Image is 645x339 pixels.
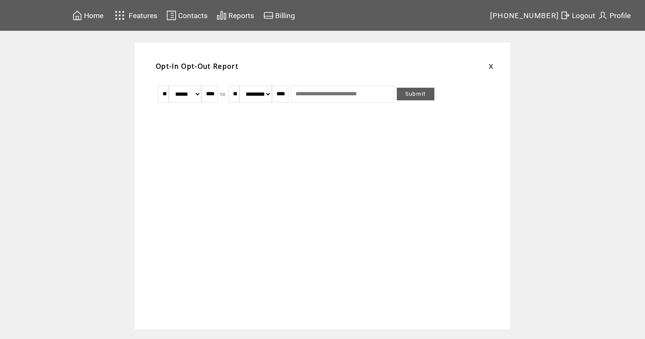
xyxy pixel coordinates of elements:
span: Opt-In Opt-Out Report [156,62,238,71]
span: Contacts [178,11,208,20]
img: chart.svg [217,10,227,21]
a: Profile [596,9,632,22]
span: Features [129,11,157,20]
span: Home [84,11,103,20]
a: Logout [559,9,596,22]
img: profile.svg [598,10,608,21]
a: Home [71,9,105,22]
img: exit.svg [560,10,570,21]
span: Reports [228,11,254,20]
a: Reports [215,9,255,22]
a: Contacts [165,9,209,22]
a: Submit [397,88,434,100]
span: Profile [610,11,631,20]
img: contacts.svg [166,10,176,21]
a: Features [111,7,159,24]
span: Logout [572,11,595,20]
img: features.svg [112,8,127,22]
a: Billing [262,9,296,22]
img: home.svg [72,10,82,21]
span: [PHONE_NUMBER] [490,11,559,20]
span: to [220,91,226,97]
img: creidtcard.svg [263,10,274,21]
span: Billing [275,11,295,20]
